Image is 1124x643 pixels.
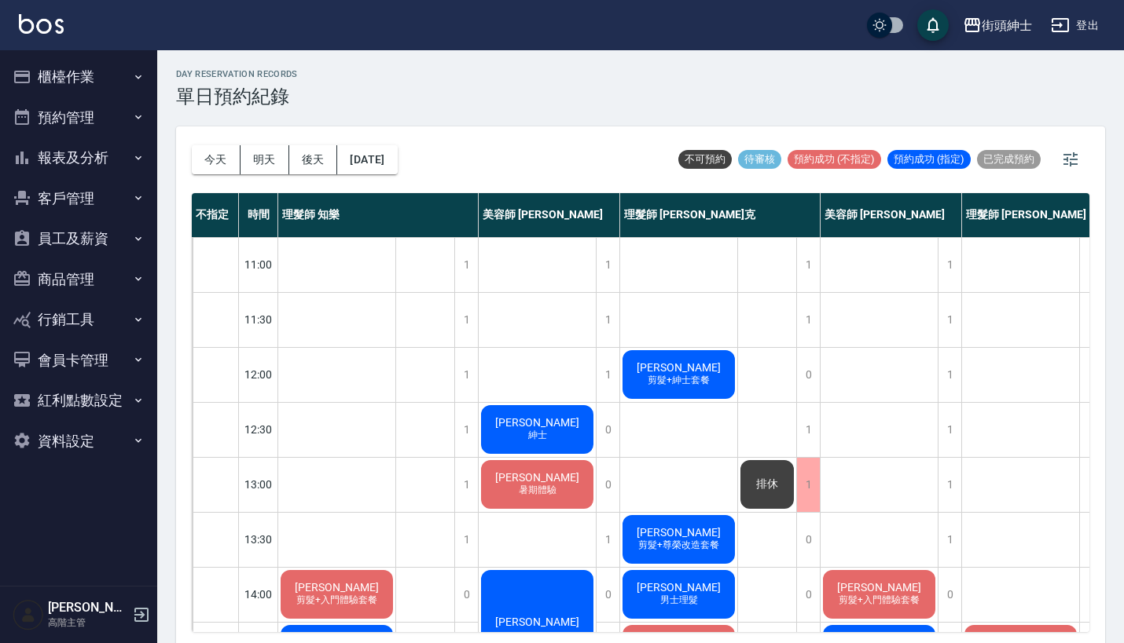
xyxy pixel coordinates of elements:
[192,193,239,237] div: 不指定
[796,403,820,457] div: 1
[278,193,479,237] div: 理髮師 知樂
[176,86,298,108] h3: 單日預約紀錄
[239,567,278,622] div: 14:00
[239,402,278,457] div: 12:30
[6,57,151,97] button: 櫃檯作業
[292,581,382,594] span: [PERSON_NAME]
[938,293,961,347] div: 1
[492,616,582,628] span: [PERSON_NAME]
[796,348,820,402] div: 0
[454,458,478,512] div: 1
[938,238,961,292] div: 1
[289,145,338,174] button: 後天
[596,293,619,347] div: 1
[239,292,278,347] div: 11:30
[48,616,128,630] p: 高階主管
[516,484,560,497] span: 暑期體驗
[239,347,278,402] div: 12:00
[977,152,1041,166] span: 已完成預約
[6,380,151,421] button: 紅利點數設定
[13,599,44,630] img: Person
[634,361,724,374] span: [PERSON_NAME]
[239,457,278,512] div: 13:00
[796,238,820,292] div: 1
[634,526,724,539] span: [PERSON_NAME]
[836,594,923,607] span: 剪髮+入門體驗套餐
[596,403,619,457] div: 0
[962,193,1104,237] div: 理髮師 [PERSON_NAME]
[192,145,241,174] button: 今天
[241,145,289,174] button: 明天
[796,513,820,567] div: 0
[738,152,781,166] span: 待審核
[6,218,151,259] button: 員工及薪資
[479,193,620,237] div: 美容師 [PERSON_NAME]
[525,429,550,442] span: 紳士
[657,594,701,607] span: 男士理髮
[982,16,1032,35] div: 街頭紳士
[6,340,151,381] button: 會員卡管理
[6,259,151,300] button: 商品管理
[492,471,582,484] span: [PERSON_NAME]
[454,568,478,622] div: 0
[293,594,380,607] span: 剪髮+入門體驗套餐
[6,137,151,178] button: 報表及分析
[1045,11,1105,40] button: 登出
[239,237,278,292] div: 11:00
[596,458,619,512] div: 0
[6,421,151,462] button: 資料設定
[6,299,151,340] button: 行銷工具
[454,513,478,567] div: 1
[454,293,478,347] div: 1
[596,513,619,567] div: 1
[176,69,298,79] h2: day Reservation records
[938,348,961,402] div: 1
[938,513,961,567] div: 1
[938,403,961,457] div: 1
[635,539,722,552] span: 剪髮+尊榮改造套餐
[48,600,128,616] h5: [PERSON_NAME]
[645,374,713,387] span: 剪髮+紳士套餐
[821,193,962,237] div: 美容師 [PERSON_NAME]
[492,416,582,429] span: [PERSON_NAME]
[337,145,397,174] button: [DATE]
[454,238,478,292] div: 1
[887,152,971,166] span: 預約成功 (指定)
[596,348,619,402] div: 1
[620,193,821,237] div: 理髮師 [PERSON_NAME]克
[454,403,478,457] div: 1
[634,581,724,594] span: [PERSON_NAME]
[6,178,151,219] button: 客戶管理
[796,568,820,622] div: 0
[596,568,619,622] div: 0
[938,568,961,622] div: 0
[917,9,949,41] button: save
[788,152,881,166] span: 預約成功 (不指定)
[678,152,732,166] span: 不可預約
[454,348,478,402] div: 1
[796,293,820,347] div: 1
[596,238,619,292] div: 1
[957,9,1038,42] button: 街頭紳士
[239,193,278,237] div: 時間
[796,458,820,512] div: 1
[938,458,961,512] div: 1
[753,477,781,491] span: 排休
[19,14,64,34] img: Logo
[6,97,151,138] button: 預約管理
[239,512,278,567] div: 13:30
[834,581,924,594] span: [PERSON_NAME]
